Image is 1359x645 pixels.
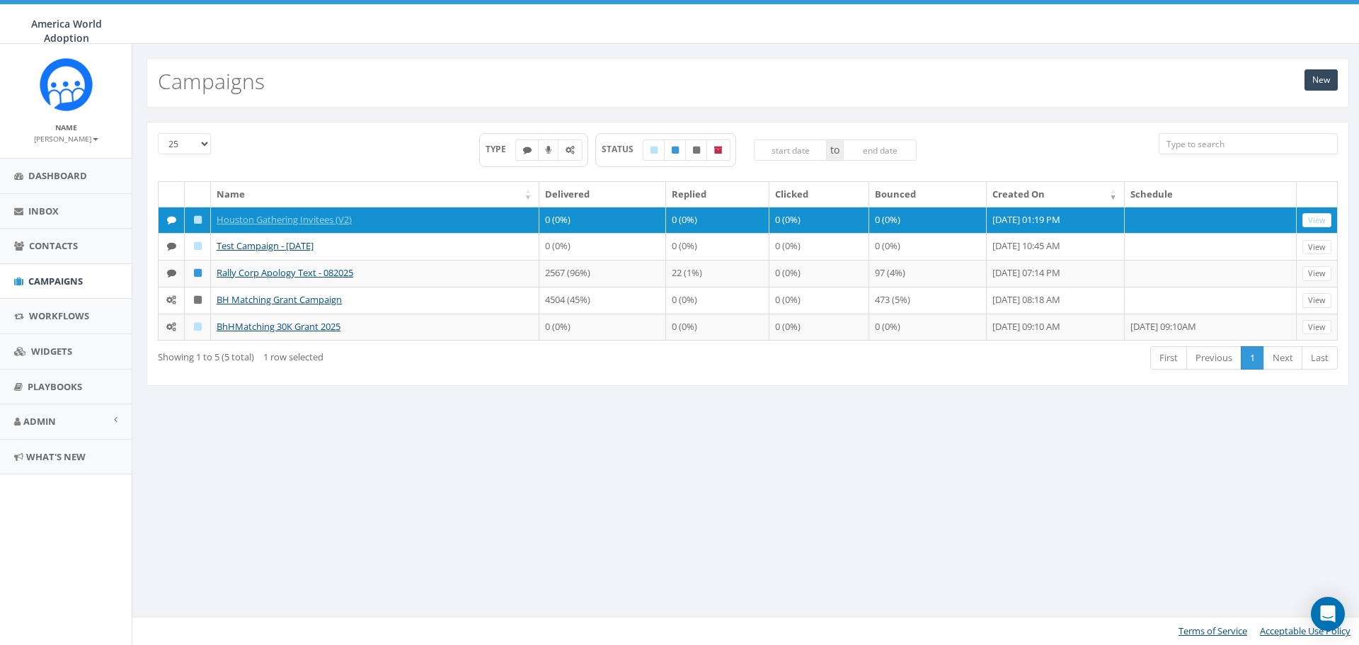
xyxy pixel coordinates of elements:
[539,260,666,287] td: 2567 (96%)
[869,182,987,207] th: Bounced
[167,215,176,224] i: Text SMS
[55,122,77,132] small: Name
[1159,133,1338,154] input: Type to search
[706,139,730,161] label: Archived
[28,169,87,182] span: Dashboard
[539,182,666,207] th: Delivered
[843,139,917,161] input: end date
[34,132,98,144] a: [PERSON_NAME]
[1302,266,1331,281] a: View
[1125,314,1297,341] td: [DATE] 09:10AM
[31,17,102,45] span: America World Adoption
[987,182,1125,207] th: Created On: activate to sort column ascending
[194,215,202,224] i: Draft
[666,287,769,314] td: 0 (0%)
[869,314,987,341] td: 0 (0%)
[650,146,658,154] i: Draft
[539,287,666,314] td: 4504 (45%)
[538,139,559,161] label: Ringless Voice Mail
[539,233,666,260] td: 0 (0%)
[987,207,1125,234] td: [DATE] 01:19 PM
[31,345,72,358] span: Widgets
[769,287,869,314] td: 0 (0%)
[28,380,82,393] span: Playbooks
[685,139,708,161] label: Unpublished
[167,268,176,278] i: Text SMS
[1186,346,1242,370] a: Previous
[666,182,769,207] th: Replied
[869,260,987,287] td: 97 (4%)
[987,233,1125,260] td: [DATE] 10:45 AM
[194,268,202,278] i: Published
[1241,346,1264,370] a: 1
[672,146,679,154] i: Published
[486,143,516,155] span: TYPE
[1302,213,1331,228] a: View
[194,322,202,331] i: Draft
[40,58,93,111] img: Rally_Corp_Icon.png
[769,260,869,287] td: 0 (0%)
[664,139,687,161] label: Published
[158,345,637,364] div: Showing 1 to 5 (5 total)
[217,213,352,226] a: Houston Gathering Invitees (V2)
[166,322,176,331] i: Automated Message
[29,309,89,322] span: Workflows
[194,241,202,251] i: Draft
[827,139,843,161] span: to
[987,314,1125,341] td: [DATE] 09:10 AM
[666,233,769,260] td: 0 (0%)
[546,146,551,154] i: Ringless Voice Mail
[1304,69,1338,91] a: New
[566,146,575,154] i: Automated Message
[1263,346,1302,370] a: Next
[515,139,539,161] label: Text SMS
[666,207,769,234] td: 0 (0%)
[217,266,353,279] a: Rally Corp Apology Text - 082025
[158,69,265,93] h2: Campaigns
[869,233,987,260] td: 0 (0%)
[166,295,176,304] i: Automated Message
[869,287,987,314] td: 473 (5%)
[693,146,700,154] i: Unpublished
[769,207,869,234] td: 0 (0%)
[1125,182,1297,207] th: Schedule
[769,182,869,207] th: Clicked
[23,415,56,428] span: Admin
[29,239,78,252] span: Contacts
[602,143,643,155] span: STATUS
[987,287,1125,314] td: [DATE] 08:18 AM
[217,293,342,306] a: BH Matching Grant Campaign
[194,295,202,304] i: Unpublished
[1150,346,1187,370] a: First
[1302,346,1338,370] a: Last
[769,314,869,341] td: 0 (0%)
[167,241,176,251] i: Text SMS
[217,239,314,252] a: Test Campaign - [DATE]
[754,139,827,161] input: start date
[643,139,665,161] label: Draft
[869,207,987,234] td: 0 (0%)
[539,207,666,234] td: 0 (0%)
[666,260,769,287] td: 22 (1%)
[1179,624,1247,637] a: Terms of Service
[666,314,769,341] td: 0 (0%)
[523,146,532,154] i: Text SMS
[217,320,340,333] a: BhHMatching 30K Grant 2025
[263,350,323,363] span: 1 row selected
[769,233,869,260] td: 0 (0%)
[34,134,98,144] small: [PERSON_NAME]
[26,450,86,463] span: What's New
[1311,597,1345,631] div: Open Intercom Messenger
[558,139,583,161] label: Automated Message
[539,314,666,341] td: 0 (0%)
[28,275,83,287] span: Campaigns
[1302,293,1331,308] a: View
[1302,320,1331,335] a: View
[1302,240,1331,255] a: View
[1260,624,1351,637] a: Acceptable Use Policy
[28,205,59,217] span: Inbox
[987,260,1125,287] td: [DATE] 07:14 PM
[211,182,539,207] th: Name: activate to sort column ascending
